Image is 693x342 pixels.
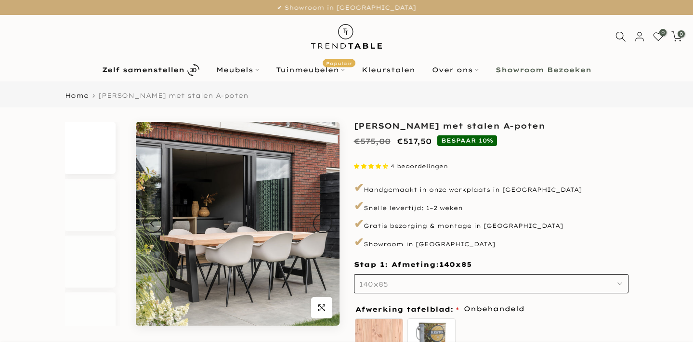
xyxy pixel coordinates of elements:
[653,31,664,42] a: 0
[313,214,332,233] button: Next
[671,31,682,42] a: 0
[659,29,667,36] span: 0
[143,214,162,233] button: Previous
[323,59,355,67] span: Populair
[355,305,459,312] span: Afwerking tafelblad:
[359,280,388,289] span: 140x85
[267,64,353,76] a: TuinmeubelenPopulair
[354,260,471,268] span: Stap 1: Afmeting:
[354,180,364,195] span: ✔
[423,64,487,76] a: Over ons
[678,30,685,38] span: 0
[304,15,389,58] img: trend-table
[487,64,600,76] a: Showroom Bezoeken
[1,293,49,341] iframe: toggle-frame
[12,2,681,13] p: ✔ Showroom in [GEOGRAPHIC_DATA]
[464,303,524,315] span: Onbehandeld
[354,162,391,169] span: 4.50 stars
[391,162,448,169] span: 4 beoordelingen
[354,198,364,212] span: ✔
[354,274,628,293] button: 140x85
[397,134,431,148] ins: €517,50
[208,64,267,76] a: Meubels
[354,180,628,196] p: Handgemaakt in onze werkplaats in [GEOGRAPHIC_DATA]
[354,235,364,249] span: ✔
[354,122,628,130] h1: [PERSON_NAME] met stalen A-poten
[136,122,340,326] img: Tuintafel douglas met stalen A-poten zwart | Luca tuinstoel sand
[354,197,628,214] p: Snelle levertijd: 1–2 weken
[354,234,628,250] p: Showroom in [GEOGRAPHIC_DATA]
[354,216,364,231] span: ✔
[437,135,497,146] span: BESPAAR 10%
[98,92,248,99] span: [PERSON_NAME] met stalen A-poten
[439,260,471,269] span: 140x85
[353,64,423,76] a: Kleurstalen
[354,216,628,232] p: Gratis bezorging & montage in [GEOGRAPHIC_DATA]
[496,66,591,73] b: Showroom Bezoeken
[354,136,391,146] del: €575,00
[93,62,208,79] a: Zelf samenstellen
[102,66,184,73] b: Zelf samenstellen
[65,92,89,99] a: Home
